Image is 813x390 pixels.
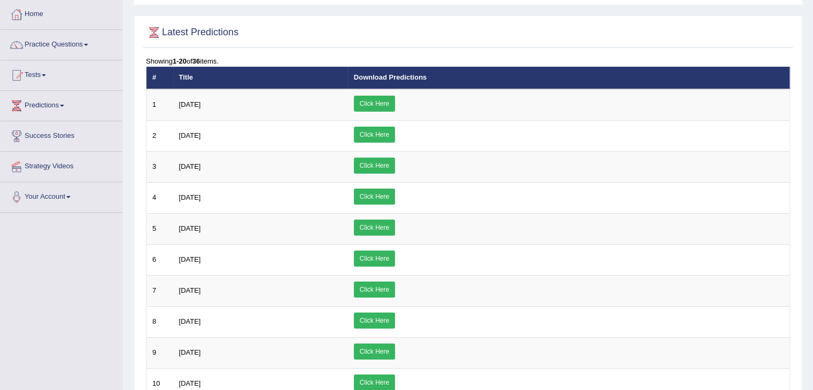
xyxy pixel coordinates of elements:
[179,348,201,356] span: [DATE]
[192,57,200,65] b: 36
[179,317,201,325] span: [DATE]
[1,182,122,209] a: Your Account
[354,96,395,112] a: Click Here
[354,282,395,298] a: Click Here
[179,162,201,170] span: [DATE]
[146,182,173,213] td: 4
[348,67,790,89] th: Download Predictions
[354,189,395,205] a: Click Here
[354,158,395,174] a: Click Here
[146,120,173,151] td: 2
[179,131,201,139] span: [DATE]
[146,56,790,66] div: Showing of items.
[179,255,201,263] span: [DATE]
[146,25,238,41] h2: Latest Predictions
[1,91,122,118] a: Predictions
[179,224,201,232] span: [DATE]
[354,127,395,143] a: Click Here
[354,220,395,236] a: Click Here
[146,337,173,368] td: 9
[179,193,201,201] span: [DATE]
[146,151,173,182] td: 3
[173,57,187,65] b: 1-20
[146,213,173,244] td: 5
[1,30,122,57] a: Practice Questions
[179,379,201,387] span: [DATE]
[146,89,173,121] td: 1
[173,67,348,89] th: Title
[1,121,122,148] a: Success Stories
[146,67,173,89] th: #
[1,152,122,178] a: Strategy Videos
[146,244,173,275] td: 6
[179,286,201,294] span: [DATE]
[354,251,395,267] a: Click Here
[1,60,122,87] a: Tests
[146,306,173,337] td: 8
[354,313,395,329] a: Click Here
[179,100,201,108] span: [DATE]
[354,344,395,360] a: Click Here
[146,275,173,306] td: 7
